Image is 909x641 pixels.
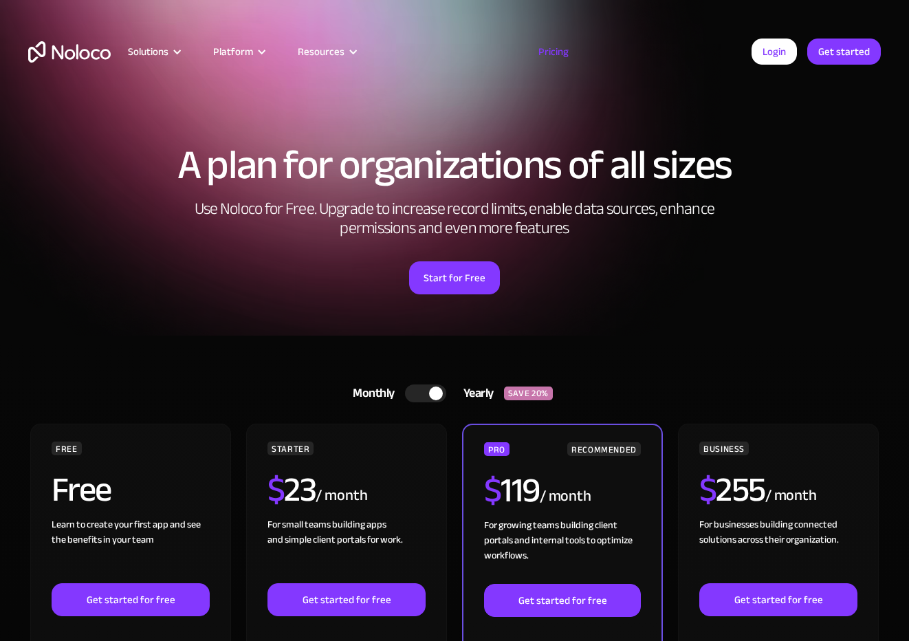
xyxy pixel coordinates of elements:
[267,517,426,583] div: For small teams building apps and simple client portals for work. ‍
[699,472,765,507] h2: 255
[213,43,253,61] div: Platform
[484,458,501,523] span: $
[52,517,210,583] div: Learn to create your first app and see the benefits in your team ‍
[267,442,314,455] div: STARTER
[52,583,210,616] a: Get started for free
[504,387,553,400] div: SAVE 20%
[699,517,857,583] div: For businesses building connected solutions across their organization. ‍
[128,43,168,61] div: Solutions
[567,442,641,456] div: RECOMMENDED
[540,486,591,508] div: / month
[28,144,881,186] h1: A plan for organizations of all sizes
[409,261,500,294] a: Start for Free
[28,41,111,63] a: home
[111,43,196,61] div: Solutions
[179,199,730,238] h2: Use Noloco for Free. Upgrade to increase record limits, enable data sources, enhance permissions ...
[52,472,111,507] h2: Free
[807,39,881,65] a: Get started
[484,473,540,508] h2: 119
[484,442,510,456] div: PRO
[267,457,285,522] span: $
[484,518,641,584] div: For growing teams building client portals and internal tools to optimize workflows.
[699,442,749,455] div: BUSINESS
[521,43,586,61] a: Pricing
[699,583,857,616] a: Get started for free
[336,383,405,404] div: Monthly
[316,485,367,507] div: / month
[446,383,504,404] div: Yearly
[267,472,316,507] h2: 23
[196,43,281,61] div: Platform
[298,43,344,61] div: Resources
[752,39,797,65] a: Login
[484,584,641,617] a: Get started for free
[267,583,426,616] a: Get started for free
[52,442,82,455] div: FREE
[699,457,716,522] span: $
[281,43,372,61] div: Resources
[765,485,817,507] div: / month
